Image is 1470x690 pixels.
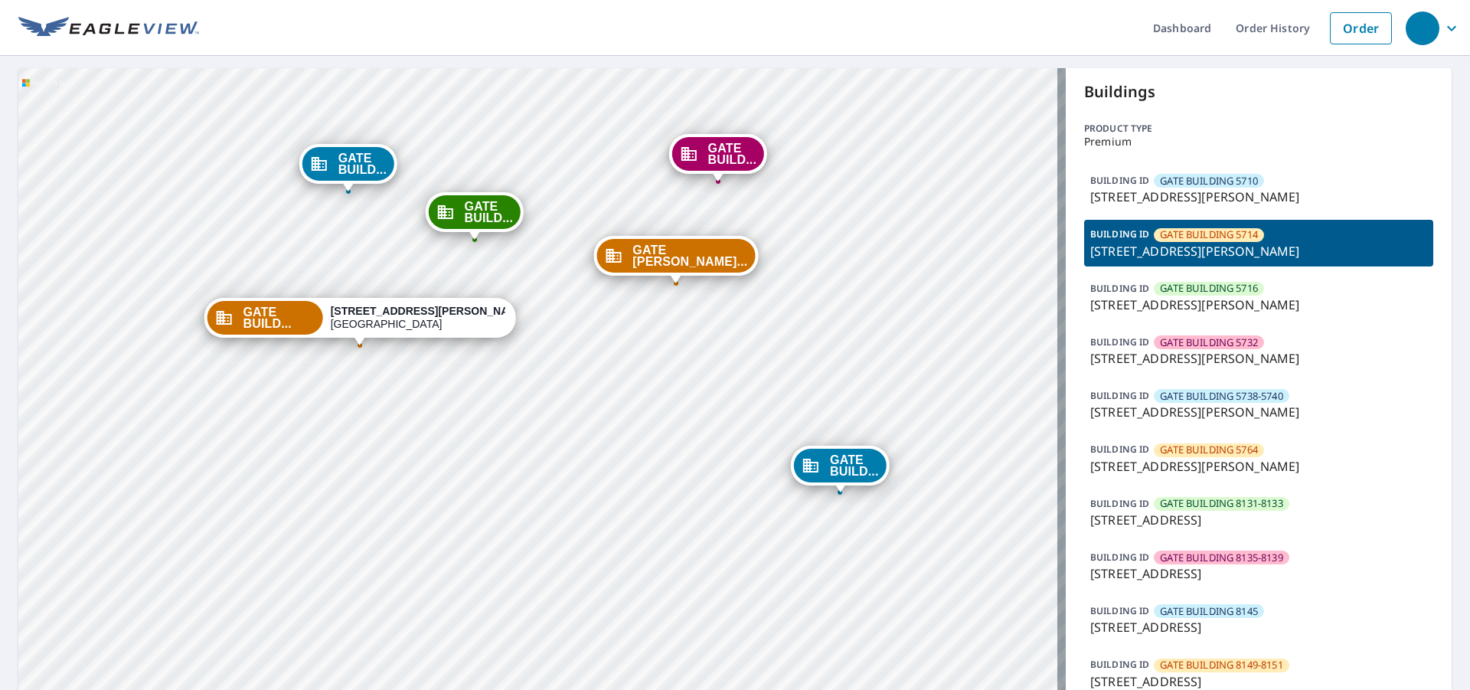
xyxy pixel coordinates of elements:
div: [GEOGRAPHIC_DATA] [331,305,505,331]
p: [STREET_ADDRESS][PERSON_NAME] [1090,403,1427,421]
p: Product type [1084,122,1433,136]
span: GATE BUILDING 8149-8151 [1160,658,1282,672]
span: GATE [PERSON_NAME]... [632,244,747,267]
span: GATE BUILD... [708,142,756,165]
p: [STREET_ADDRESS] [1090,618,1427,636]
p: BUILDING ID [1090,227,1149,240]
p: BUILDING ID [1090,335,1149,348]
p: BUILDING ID [1090,658,1149,671]
p: Buildings [1084,80,1433,103]
span: GATE BUILD... [338,152,387,175]
span: GATE BUILDING 5716 [1160,281,1258,296]
p: [STREET_ADDRESS] [1090,564,1427,583]
p: BUILDING ID [1090,282,1149,295]
img: EV Logo [18,17,199,40]
p: [STREET_ADDRESS][PERSON_NAME] [1090,296,1427,314]
p: [STREET_ADDRESS] [1090,511,1427,529]
span: GATE BUILDING 8131-8133 [1160,496,1282,511]
p: Premium [1084,136,1433,148]
p: BUILDING ID [1090,174,1149,187]
p: BUILDING ID [1090,443,1149,456]
div: Dropped pin, building GATE BUILDING 5738-5740, Commercial property, 5710 Caruth Haven Ln Dallas, ... [791,446,889,493]
p: BUILDING ID [1090,604,1149,617]
p: [STREET_ADDRESS][PERSON_NAME] [1090,242,1427,260]
span: GATE BUILDING 5714 [1160,227,1258,242]
a: Order [1330,12,1392,44]
span: GATE BUILD... [830,454,878,477]
span: GATE BUILDING 8145 [1160,604,1258,619]
div: Dropped pin, building GATE BUILDING 5710, Commercial property, 5704 Caruth Haven Ln Dallas, TX 75206 [299,144,397,191]
span: GATE BUILD... [465,201,513,224]
div: Dropped pin, building GATE BUILDING 5732, Commercial property, 5739 Caruth Haven Ln Dallas, TX 75206 [669,134,767,181]
div: Dropped pin, building GATE BUILDING 5716, Commercial property, 5716 Caruth Haven Ln Dallas, TX 75206 [426,192,524,240]
p: [STREET_ADDRESS][PERSON_NAME] [1090,457,1427,476]
span: GATE BUILDING 5732 [1160,335,1258,350]
span: GATE BUILDING 5710 [1160,174,1258,188]
span: GATE BUILDING 8135-8139 [1160,551,1282,565]
p: [STREET_ADDRESS][PERSON_NAME] [1090,349,1427,368]
strong: [STREET_ADDRESS][PERSON_NAME] [331,305,528,317]
span: GATE BUILD... [243,306,315,329]
p: BUILDING ID [1090,389,1149,402]
div: Dropped pin, building GATE CABANA, Commercial property, 5710 Caruth Haven Ln Dallas, TX 75206 [593,236,758,283]
span: GATE BUILDING 5738-5740 [1160,389,1282,404]
p: BUILDING ID [1090,497,1149,510]
p: [STREET_ADDRESS][PERSON_NAME] [1090,188,1427,206]
span: GATE BUILDING 5764 [1160,443,1258,457]
p: BUILDING ID [1090,551,1149,564]
div: Dropped pin, building GATE BUILDING 5714, Commercial property, 5704 Caruth Haven Ln Dallas, TX 75206 [204,298,516,345]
